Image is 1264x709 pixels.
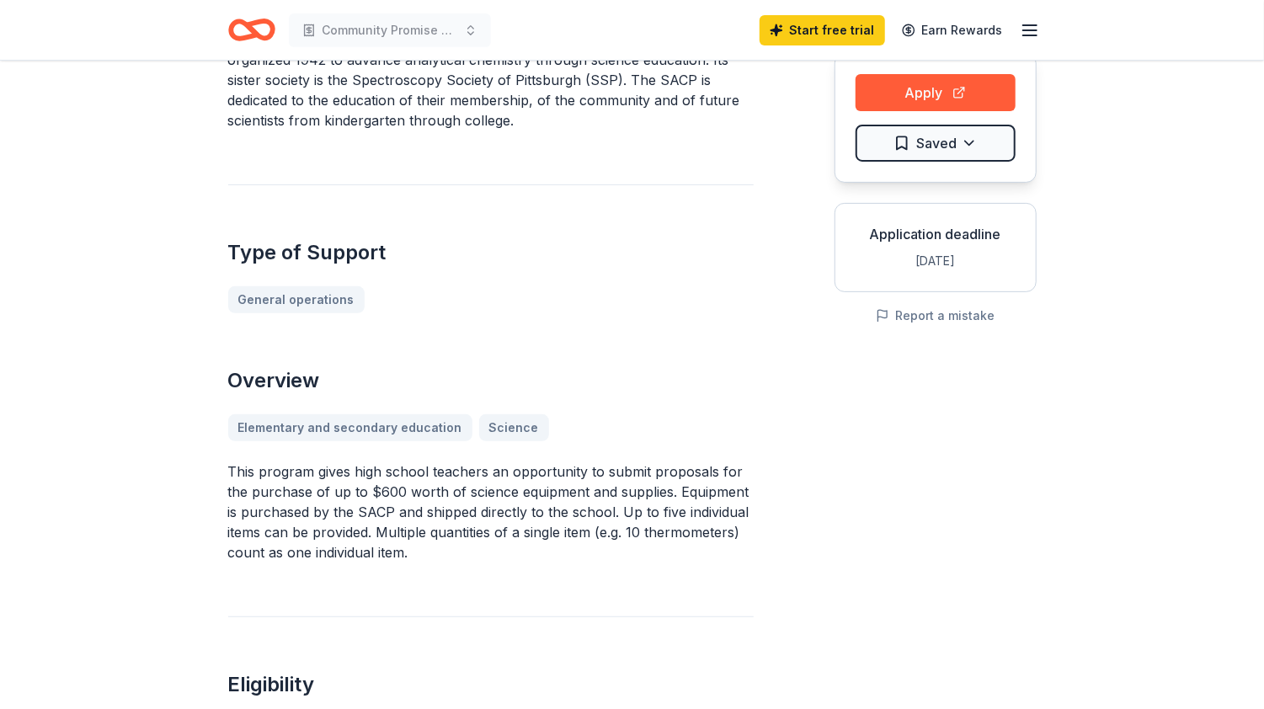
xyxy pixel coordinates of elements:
[228,29,754,131] p: The Society for Analytical Chemists of [GEOGRAPHIC_DATA] (SACP) was organized 1942 to advance ana...
[856,74,1016,111] button: Apply
[760,15,885,45] a: Start free trial
[228,239,754,266] h2: Type of Support
[892,15,1013,45] a: Earn Rewards
[849,251,1022,271] div: [DATE]
[289,13,491,47] button: Community Promise Academy
[876,306,995,326] button: Report a mistake
[917,132,957,154] span: Saved
[228,367,754,394] h2: Overview
[856,125,1016,162] button: Saved
[228,286,365,313] a: General operations
[849,224,1022,244] div: Application deadline
[228,10,275,50] a: Home
[323,20,457,40] span: Community Promise Academy
[228,461,754,562] p: This program gives high school teachers an opportunity to submit proposals for the purchase of up...
[228,671,754,698] h2: Eligibility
